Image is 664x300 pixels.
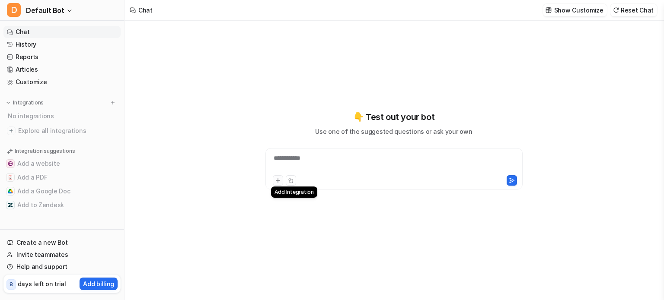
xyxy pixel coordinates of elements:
[5,109,121,123] div: No integrations
[8,189,13,194] img: Add a Google Doc
[8,175,13,180] img: Add a PDF
[26,4,64,16] span: Default Bot
[554,6,603,15] p: Show Customize
[83,279,114,288] p: Add billing
[3,98,46,107] button: Integrations
[7,126,16,135] img: explore all integrations
[15,147,75,155] p: Integration suggestions
[610,4,657,16] button: Reset Chat
[10,281,13,288] p: 8
[353,111,434,123] p: 👇 Test out your bot
[3,125,121,137] a: Explore all integrations
[5,100,11,106] img: expand menu
[3,237,121,249] a: Create a new Bot
[13,99,44,106] p: Integrations
[110,100,116,106] img: menu_add.svg
[3,63,121,76] a: Articles
[3,249,121,261] a: Invite teammates
[3,184,121,198] button: Add a Google DocAdd a Google Doc
[613,7,619,13] img: reset
[8,161,13,166] img: Add a website
[8,202,13,208] img: Add to Zendesk
[3,26,121,38] a: Chat
[3,157,121,171] button: Add a websiteAdd a website
[546,7,552,13] img: customize
[138,6,153,15] div: Chat
[3,38,121,51] a: History
[3,261,121,273] a: Help and support
[271,186,317,198] div: Add Integration
[3,76,121,88] a: Customize
[7,3,21,17] span: D
[80,278,118,290] button: Add billing
[3,171,121,184] button: Add a PDFAdd a PDF
[3,51,121,63] a: Reports
[3,198,121,212] button: Add to ZendeskAdd to Zendesk
[315,127,472,136] p: Use one of the suggested questions or ask your own
[18,124,117,138] span: Explore all integrations
[18,279,66,288] p: days left on trial
[543,4,607,16] button: Show Customize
